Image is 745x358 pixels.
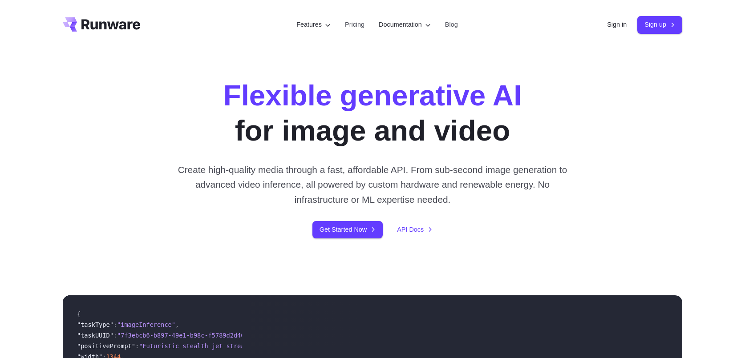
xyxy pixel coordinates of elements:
span: "Futuristic stealth jet streaking through a neon-lit cityscape with glowing purple exhaust" [139,342,470,350]
a: Pricing [345,20,364,30]
a: Sign up [637,16,682,33]
span: "taskUUID" [77,332,113,339]
span: : [113,332,117,339]
span: { [77,310,81,318]
span: "positivePrompt" [77,342,135,350]
a: Blog [445,20,458,30]
span: "7f3ebcb6-b897-49e1-b98c-f5789d2d40d7" [117,332,255,339]
span: "taskType" [77,321,113,328]
span: : [113,321,117,328]
a: Sign in [607,20,627,30]
p: Create high-quality media through a fast, affordable API. From sub-second image generation to adv... [174,162,571,207]
a: Go to / [63,17,140,32]
label: Features [296,20,331,30]
span: : [135,342,139,350]
a: Get Started Now [312,221,383,238]
strong: Flexible generative AI [223,79,522,112]
span: , [175,321,179,328]
span: "imageInference" [117,321,175,328]
h1: for image and video [223,78,522,148]
label: Documentation [379,20,431,30]
a: API Docs [397,225,433,235]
